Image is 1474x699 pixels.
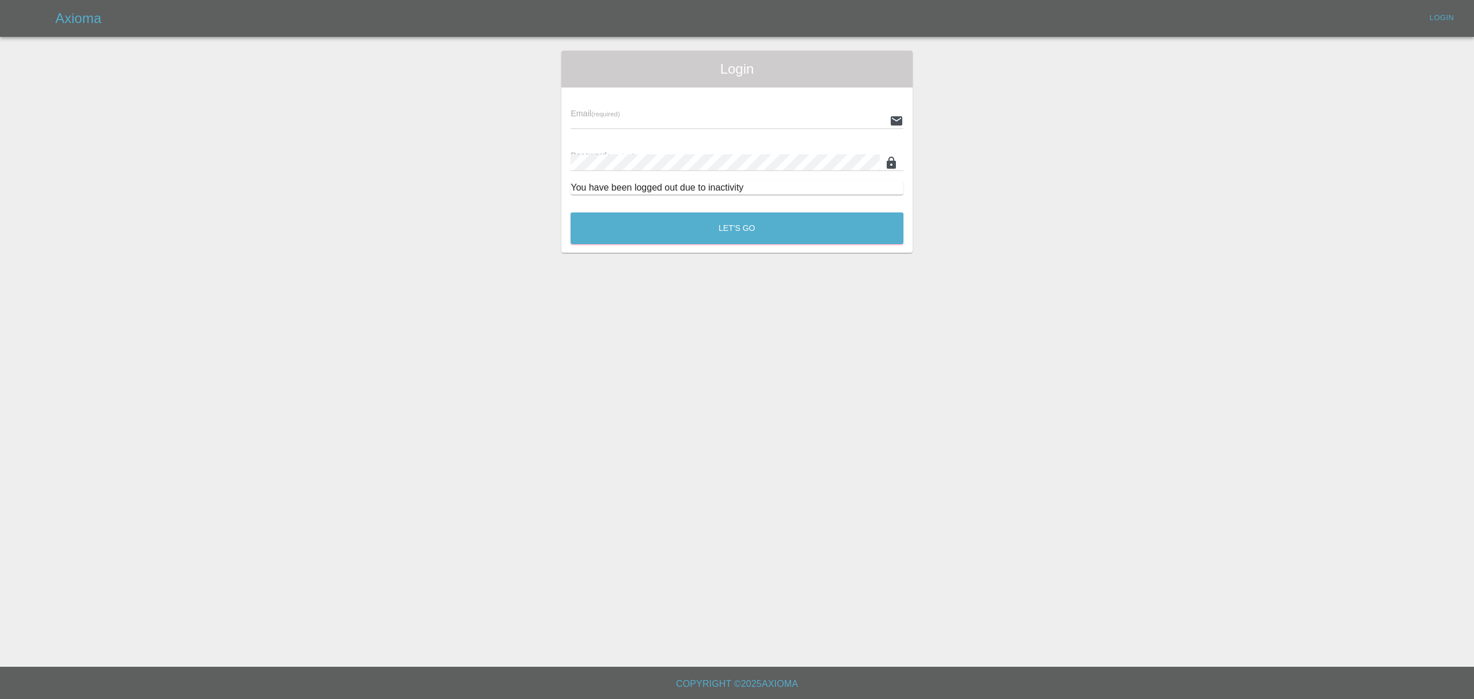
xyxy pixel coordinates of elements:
[607,153,636,159] small: (required)
[571,109,620,118] span: Email
[571,60,903,78] span: Login
[571,212,903,244] button: Let's Go
[55,9,101,28] h5: Axioma
[9,676,1465,692] h6: Copyright © 2025 Axioma
[571,181,903,195] div: You have been logged out due to inactivity
[571,151,635,160] span: Password
[591,111,620,117] small: (required)
[1423,9,1460,27] a: Login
